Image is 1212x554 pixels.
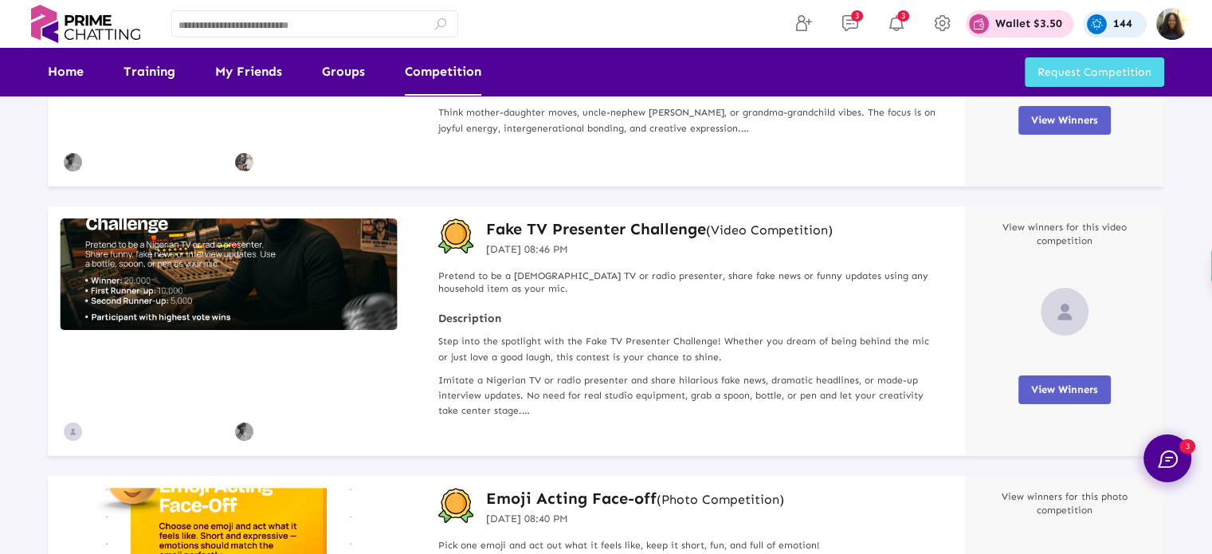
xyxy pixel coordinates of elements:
p: View winners for this video competition [993,221,1136,248]
a: Competition [405,48,481,96]
mat-icon: play_arrow [127,370,160,403]
a: Emoji Acting Face-off(Photo Competition) [486,488,784,509]
a: My Friends [215,48,282,96]
p: Step into the spotlight with the Fake TV Presenter Challenge! Whether you dream of being behind t... [438,334,941,364]
p: Wallet $3.50 [995,18,1062,29]
img: logo [24,5,147,43]
p: 144 [1113,18,1132,29]
img: competition-badge.svg [438,488,474,524]
a: Home [48,48,84,96]
p: Pick one emoji and act out what it feels like, keep it short, fun, and full of emotion! [438,539,941,552]
p: Think mother-daughter moves, uncle-nephew [PERSON_NAME], or grandma-grandchild vibes. The focus i... [438,105,941,136]
a: Fake TV Presenter Challenge(Video Competition) [486,218,833,239]
img: competition-badge.svg [438,218,474,254]
strong: Description [438,312,941,326]
p: [PERSON_NAME] [257,157,323,166]
p: ABBA [PERSON_NAME] [257,426,347,435]
p: ABBA [PERSON_NAME] [86,157,176,166]
img: img [1156,8,1188,40]
span: 3 [897,10,909,22]
span: View Winners [1031,114,1098,126]
a: Groups [322,48,365,96]
button: View Winners [1018,106,1111,135]
p: [DATE] 08:40 PM [486,511,784,527]
p: [DATE] 08:46 PM [486,242,833,257]
span: Request Competition [1037,65,1151,79]
small: (Video Competition) [706,222,833,238]
h3: Emoji Acting Face-off [486,488,784,509]
p: Imitate a Nigerian TV or radio presenter and share hilarious fake news, dramatic headlines, or ma... [438,373,941,419]
button: Request Competition [1025,57,1164,87]
img: 68701a5c75df9738c07e6f78_1754260010868.png [235,422,253,441]
img: chat.svg [1158,450,1178,468]
small: (Photo Competition) [657,492,784,507]
span: View Winners [1031,383,1098,395]
button: View Winners [1018,375,1111,404]
img: compititionbanner1752867994-ddK3S.jpg [60,218,398,330]
img: no_profile_image.svg [64,422,82,441]
img: LC2S3xJp.png [235,153,253,171]
a: Training [124,48,175,96]
button: 3 [1143,434,1191,482]
mat-icon: play_arrow [127,100,160,134]
p: View winners for this photo competition [993,490,1136,517]
h3: Fake TV Presenter Challenge [486,218,833,239]
span: 3 [851,10,863,22]
img: 68701a5c75df9738c07e6f78_1754260010868.png [64,153,82,171]
p: Pretend to be a [DEMOGRAPHIC_DATA] TV or radio presenter, share fake news or funny updates using ... [438,269,941,297]
mat-icon: play_arrow [298,100,331,134]
p: Victory [PERSON_NAME] [86,426,182,435]
mat-icon: play_arrow [298,370,331,403]
span: 3 [1179,439,1195,454]
img: no_profile_image.svg [1041,288,1088,336]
